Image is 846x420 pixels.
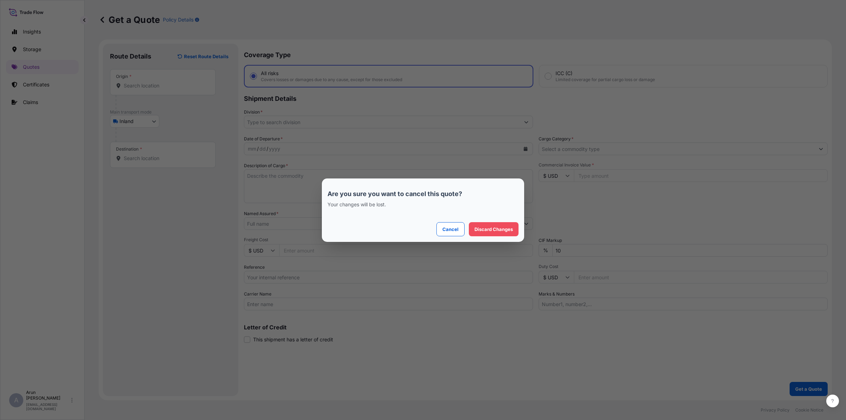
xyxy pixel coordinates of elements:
[436,222,465,236] button: Cancel
[327,190,519,198] p: Are you sure you want to cancel this quote?
[327,201,519,208] p: Your changes will be lost.
[442,226,459,233] p: Cancel
[469,222,519,236] button: Discard Changes
[474,226,513,233] p: Discard Changes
